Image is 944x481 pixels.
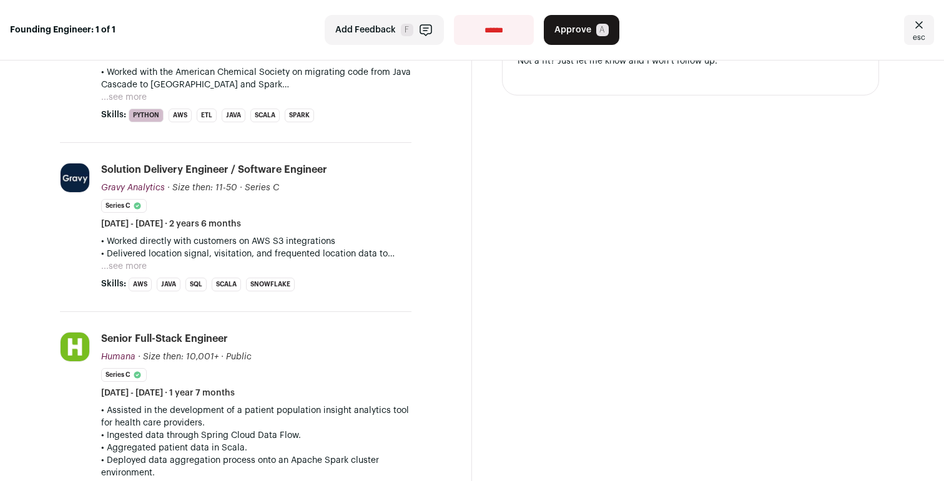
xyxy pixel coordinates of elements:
li: Scala [250,109,280,122]
li: Java [157,278,180,291]
span: Skills: [101,278,126,290]
p: • Worked directly with customers on AWS S3 integrations [101,235,411,248]
img: 40120b735169d833407e95d670b67bedbcc095003704016c19c6401d1386f07a.jpg [61,333,89,361]
li: Series C [101,368,147,382]
span: · [240,182,242,194]
span: · [221,351,224,363]
span: Gravy Analytics [101,183,165,192]
p: • Ingested data through Spring Cloud Data Flow. [101,429,411,442]
span: F [401,24,413,36]
span: [DATE] - [DATE] · 2 years 6 months [101,218,241,230]
li: Scala [212,278,241,291]
li: AWS [169,109,192,122]
button: ...see more [101,91,147,104]
button: ...see more [101,260,147,273]
li: SQL [185,278,207,291]
span: Skills: [101,109,126,121]
span: · Size then: 10,001+ [138,352,219,361]
span: Series C [245,183,279,192]
span: Public [226,352,252,361]
span: · Size then: 11-50 [167,183,237,192]
div: Not a fit? Just let me know and I won’t follow up. [518,55,863,67]
button: Add Feedback F [325,15,444,45]
li: Spark [285,109,314,122]
p: • Assisted in the development of a patient population insight analytics tool for health care prov... [101,404,411,429]
a: Close [904,15,934,45]
li: AWS [129,278,152,291]
li: Series C [101,199,147,213]
p: • Worked with the American Chemical Society on migrating code from Java Cascade to [GEOGRAPHIC_DA... [101,66,411,91]
li: Python [129,109,164,122]
span: Approve [554,24,591,36]
p: • Delivered location signal, visitation, and frequented location data to customers via S3 to S3 t... [101,248,411,260]
div: Solution Delivery Engineer / Software Engineer [101,163,327,177]
div: Senior Full-Stack Engineer [101,332,228,346]
img: 898304975e37c552a6b9069adf7f53045f9476707dc710d5f39026a2c89f7f0c.jpg [61,163,89,192]
span: esc [913,32,925,42]
span: [DATE] - [DATE] · 1 year 7 months [101,387,235,399]
span: Humana [101,352,135,361]
strong: Founding Engineer: 1 of 1 [10,24,116,36]
p: • Aggregated patient data in Scala. [101,442,411,454]
li: Java [222,109,245,122]
li: Snowflake [246,278,295,291]
span: A [596,24,609,36]
span: Add Feedback [335,24,396,36]
p: • Deployed data aggregation process onto an Apache Spark cluster environment. [101,454,411,479]
li: ETL [197,109,217,122]
button: Approve A [544,15,619,45]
